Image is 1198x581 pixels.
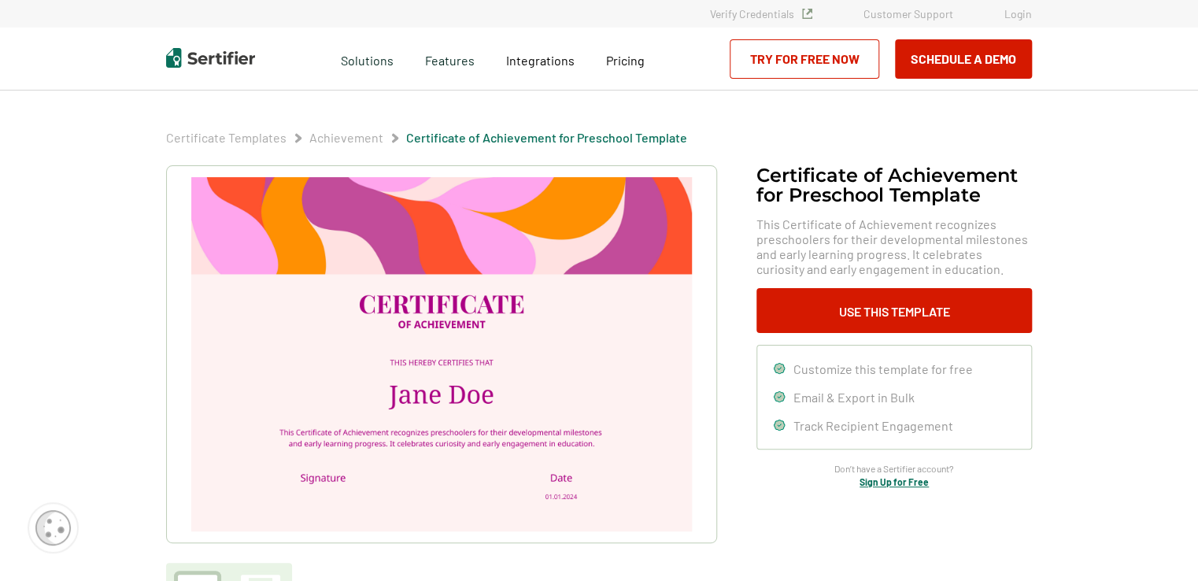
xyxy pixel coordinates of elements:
[309,130,383,146] span: Achievement
[802,9,812,19] img: Verified
[166,130,687,146] div: Breadcrumb
[191,177,692,531] img: Certificate of Achievement for Preschool Template
[506,49,575,68] a: Integrations
[309,130,383,145] a: Achievement
[793,361,973,376] span: Customize this template for free
[860,476,929,487] a: Sign Up for Free
[166,130,287,146] span: Certificate Templates
[506,53,575,68] span: Integrations
[341,49,394,68] span: Solutions
[406,130,687,145] a: Certificate of Achievement for Preschool Template
[730,39,879,79] a: Try for Free Now
[834,461,954,476] span: Don’t have a Sertifier account?
[756,216,1032,276] span: This Certificate of Achievement recognizes preschoolers for their developmental milestones and ea...
[166,48,255,68] img: Sertifier | Digital Credentialing Platform
[606,53,645,68] span: Pricing
[425,49,475,68] span: Features
[1004,7,1032,20] a: Login
[863,7,953,20] a: Customer Support
[1119,505,1198,581] iframe: Chat Widget
[166,130,287,145] a: Certificate Templates
[756,165,1032,205] h1: Certificate of Achievement for Preschool Template
[756,288,1032,333] button: Use This Template
[895,39,1032,79] button: Schedule a Demo
[606,49,645,68] a: Pricing
[793,390,915,405] span: Email & Export in Bulk
[406,130,687,146] span: Certificate of Achievement for Preschool Template
[793,418,953,433] span: Track Recipient Engagement
[710,7,812,20] a: Verify Credentials
[35,510,71,546] img: Cookie Popup Icon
